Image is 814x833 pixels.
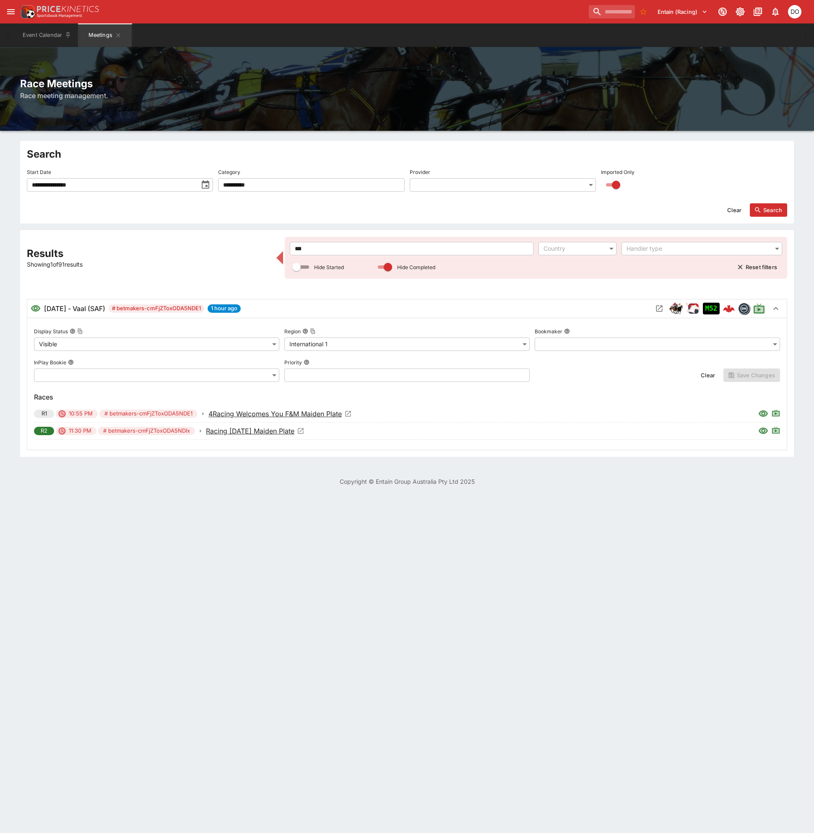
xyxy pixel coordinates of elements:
img: Sportsbook Management [37,14,82,18]
button: Event Calendar [18,23,76,47]
p: Region [284,328,301,335]
img: racing.png [686,302,700,315]
span: 10:55 PM [64,410,98,418]
p: Start Date [27,169,51,176]
button: Copy To Clipboard [310,328,316,334]
button: Reset filters [732,260,782,274]
svg: Visible [758,409,768,419]
span: 11:30 PM [64,427,96,435]
h6: [DATE] - Vaal (SAF) [44,304,105,314]
p: Bookmaker [535,328,562,335]
p: Hide Completed [397,264,435,271]
p: Showing 1 of 91 results [27,260,271,269]
p: Racing [DATE] Maiden Plate [206,426,294,436]
button: InPlay Bookie [68,359,74,365]
div: horse_racing [669,302,683,315]
button: Toggle light/dark mode [733,4,748,19]
p: Category [218,169,240,176]
svg: Visible [758,426,768,436]
p: InPlay Bookie [34,359,66,366]
p: Display Status [34,328,68,335]
div: Imported to Jetbet as OPEN [703,303,720,314]
button: Copy To Clipboard [77,328,83,334]
button: Bookmaker [564,328,570,334]
p: 4Racing Welcomes You F&M Maiden Plate [208,409,342,419]
img: betmakers.png [739,303,749,314]
input: search [589,5,635,18]
div: Daniel Olerenshaw [788,5,801,18]
button: Clear [696,368,720,382]
p: Provider [410,169,430,176]
div: betmakers [738,303,750,314]
img: PriceKinetics Logo [18,3,35,20]
span: 1 hour ago [208,304,241,313]
button: Priority [304,359,309,365]
h6: Race meeting management. [20,91,794,101]
button: Open Meeting [653,302,666,315]
span: R1 [36,410,52,418]
div: Country [544,244,603,253]
p: Imported Only [601,169,635,176]
svg: Visible [31,304,41,314]
button: Connected to PK [715,4,730,19]
button: Search [750,203,787,217]
h2: Search [27,148,787,161]
img: horse_racing.png [669,302,683,315]
button: Documentation [750,4,765,19]
div: Handler type [627,244,769,253]
span: R2 [36,427,52,435]
div: ParallelRacing Handler [686,302,700,315]
svg: Live [772,409,780,417]
div: International 1 [284,337,530,351]
img: logo-cerberus--red.svg [723,303,735,314]
h2: Results [27,247,271,260]
button: toggle date time picker [198,177,213,192]
button: RegionCopy To Clipboard [302,328,308,334]
button: Daniel Olerenshaw [785,3,804,21]
button: Meetings [78,23,132,47]
button: Clear [722,203,746,217]
span: # betmakers-cmFjZToxODA5NDIx [98,427,195,435]
span: # betmakers-cmFjZToxODA5NDE1 [99,410,198,418]
img: PriceKinetics [37,6,99,12]
button: Display StatusCopy To Clipboard [70,328,75,334]
button: Notifications [768,4,783,19]
span: # betmakers-cmFjZToxODA5NDE1 [109,304,204,313]
div: Visible [34,337,279,351]
button: open drawer [3,4,18,19]
svg: Live [772,426,780,434]
p: Priority [284,359,302,366]
p: Hide Started [314,264,344,271]
button: Select Tenant [653,5,713,18]
a: Open Event [208,409,352,419]
a: Open Event [206,426,304,436]
svg: Live [753,303,765,314]
button: No Bookmarks [637,5,650,18]
h2: Race Meetings [20,77,794,90]
h6: Races [34,392,780,402]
